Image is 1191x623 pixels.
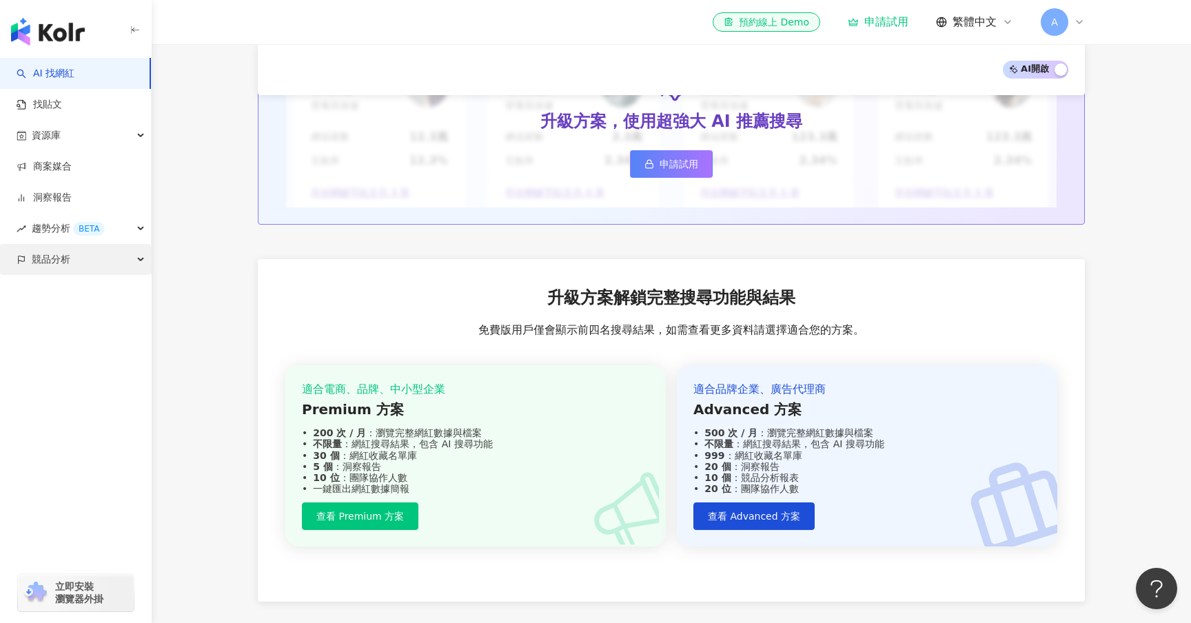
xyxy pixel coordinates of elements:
[313,472,339,483] strong: 10 位
[313,450,339,461] strong: 30 個
[953,14,997,30] span: 繁體中文
[32,213,105,244] span: 趨勢分析
[660,159,698,170] span: 申請試用
[478,323,864,338] span: 免費版用戶僅會顯示前四名搜尋結果，如需查看更多資料請選擇適合您的方案。
[693,472,1041,483] div: ：競品分析報表
[724,15,809,29] div: 預約線上 Demo
[630,150,713,178] a: 申請試用
[32,244,70,275] span: 競品分析
[73,222,105,236] div: BETA
[704,427,757,438] strong: 500 次 / 月
[302,400,649,419] div: Premium 方案
[17,98,62,112] a: 找貼文
[693,450,1041,461] div: ：網紅收藏名單庫
[302,502,418,530] button: 查看 Premium 方案
[302,472,649,483] div: ：團隊協作人數
[693,427,1041,438] div: ：瀏覽完整網紅數據與檔案
[302,438,649,449] div: ：網紅搜尋結果，包含 AI 搜尋功能
[704,461,731,472] strong: 20 個
[17,224,26,234] span: rise
[313,461,333,472] strong: 5 個
[708,511,800,522] span: 查看 Advanced 方案
[313,427,366,438] strong: 200 次 / 月
[302,461,649,472] div: ：洞察報告
[18,574,134,611] a: chrome extension立即安裝 瀏覽器外掛
[693,382,1041,397] div: 適合品牌企業、廣告代理商
[302,483,649,494] div: 一鍵匯出網紅數據簡報
[693,502,815,530] button: 查看 Advanced 方案
[22,582,49,604] img: chrome extension
[17,160,72,174] a: 商案媒合
[704,450,724,461] strong: 999
[11,18,85,45] img: logo
[693,483,1041,494] div: ：團隊協作人數
[704,438,733,449] strong: 不限量
[1136,568,1177,609] iframe: Help Scout Beacon - Open
[1051,14,1058,30] span: A
[693,461,1041,472] div: ：洞察報告
[302,427,649,438] div: ：瀏覽完整網紅數據與檔案
[704,483,731,494] strong: 20 位
[547,287,795,310] span: 升級方案解鎖完整搜尋功能與結果
[848,15,908,29] a: 申請試用
[32,120,61,151] span: 資源庫
[302,450,649,461] div: ：網紅收藏名單庫
[17,67,74,81] a: searchAI 找網紅
[713,12,820,32] a: 預約線上 Demo
[316,511,404,522] span: 查看 Premium 方案
[704,472,731,483] strong: 10 個
[693,438,1041,449] div: ：網紅搜尋結果，包含 AI 搜尋功能
[17,191,72,205] a: 洞察報告
[540,110,802,134] div: 升級方案，使用超強大 AI 推薦搜尋
[55,580,103,605] span: 立即安裝 瀏覽器外掛
[313,438,342,449] strong: 不限量
[302,382,649,397] div: 適合電商、品牌、中小型企業
[693,400,1041,419] div: Advanced 方案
